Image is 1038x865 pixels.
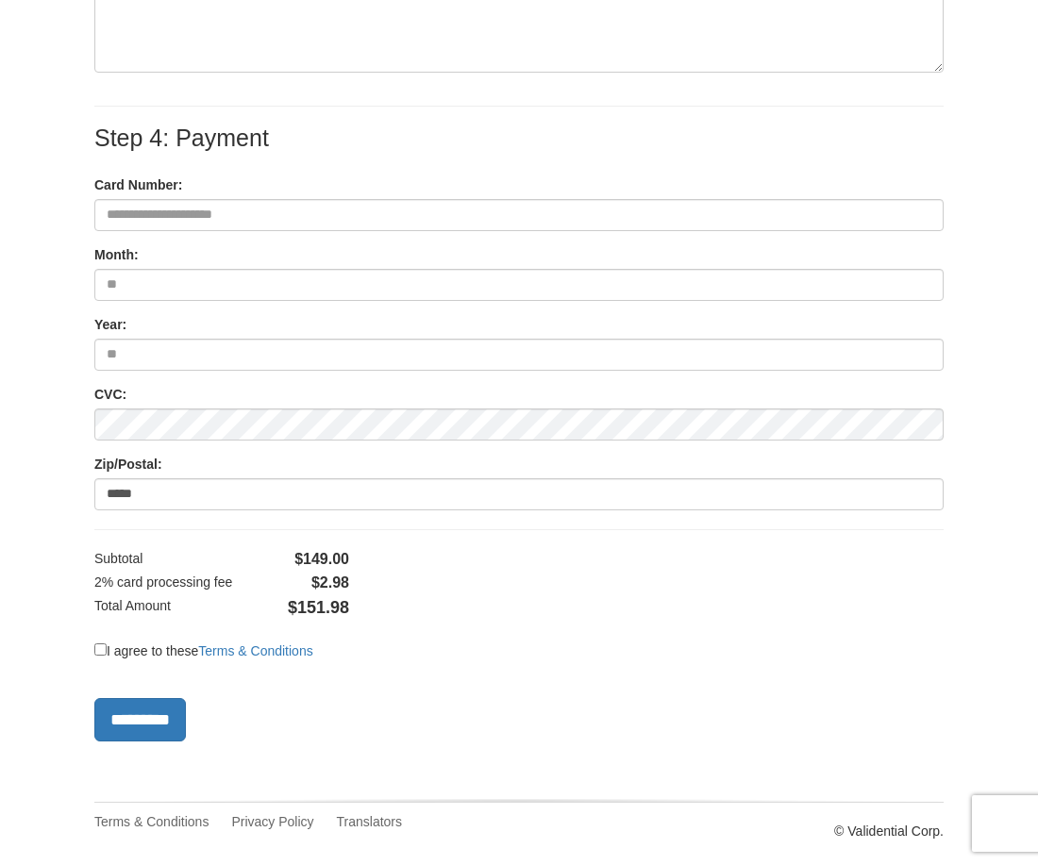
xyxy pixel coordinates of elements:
label: Total Amount [94,596,171,616]
div: © Validential Corp. [519,822,944,840]
a: Privacy Policy [231,814,313,829]
label: Subtotal [94,549,142,568]
span: $2.98 [311,573,349,596]
label: Zip/Postal: [94,455,162,474]
div: I agree to these [80,621,958,741]
a: Terms & Conditions [94,814,209,829]
label: Card Number: [94,175,182,194]
label: Year: [94,315,126,334]
label: 2% card processing fee [94,573,232,591]
label: Month: [94,245,139,264]
a: Terms & Conditions [198,643,312,658]
a: Translators [337,814,403,829]
span: $151.98 [288,596,349,621]
label: Step 4: Payment [94,125,269,152]
label: CVC: [94,385,126,404]
span: $149.00 [294,549,349,573]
